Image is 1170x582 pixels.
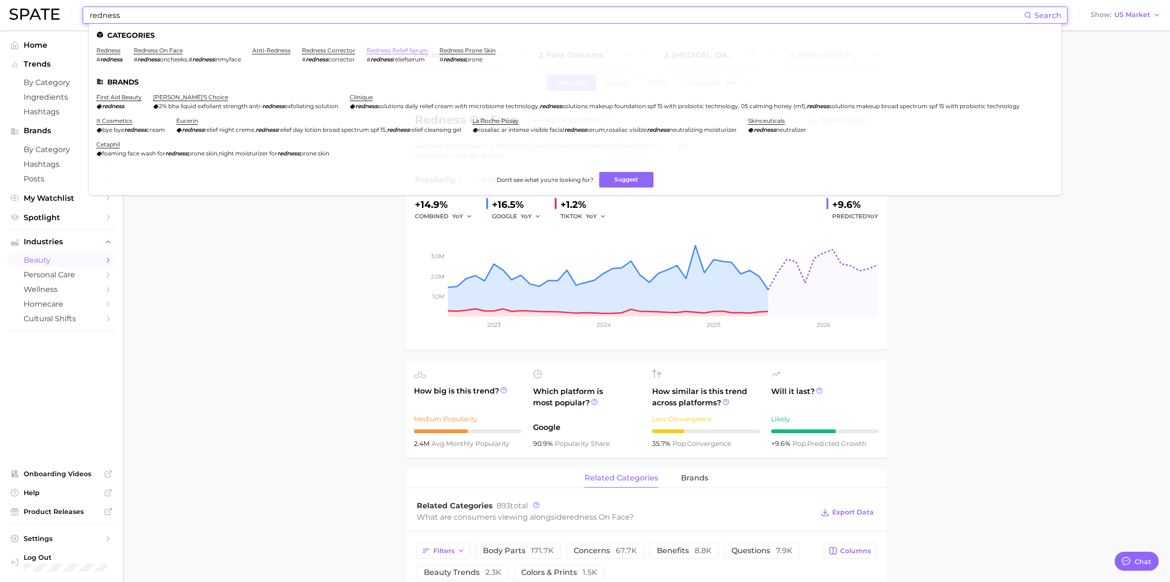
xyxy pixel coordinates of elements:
div: Medium Popularity [414,413,522,425]
span: Show [1091,12,1111,17]
a: eucerin [176,117,198,124]
span: Spotlight [24,213,99,222]
a: cultural shifts [8,311,115,326]
a: Log out. Currently logged in with e-mail stephanie.lukasiak@voyantbeauty.com. [8,550,115,574]
div: 6 / 10 [771,429,879,433]
tspan: 2023 [487,321,501,328]
a: wellness [8,282,115,297]
span: Will it last? [771,386,879,409]
div: , , [176,126,461,133]
span: foaming face wash for [102,150,165,157]
span: 8.8k [695,546,712,555]
span: by Category [24,78,99,87]
em: redness [387,126,409,133]
div: , , [350,103,1020,110]
span: Google [533,422,641,433]
a: Onboarding Videos [8,467,115,481]
span: Export Data [832,508,874,516]
div: Likely [771,413,879,425]
em: redness [754,126,776,133]
tspan: 2026 [817,321,830,328]
abbr: popularity index [672,439,687,448]
span: redness on face [567,513,629,522]
span: Product Releases [24,507,99,516]
span: colors & prints [521,569,597,576]
em: redness [102,103,124,110]
span: popularity share [555,439,610,448]
span: solutions daily relief cream with microbiome technology [378,103,538,110]
span: YoY [452,212,463,220]
span: YoY [521,212,532,220]
span: rosaliac ar intense visible facial [478,126,564,133]
span: Which platform is most popular? [533,386,641,417]
span: Help [24,488,99,497]
em: redness [277,150,300,157]
span: Don't see what you're looking for? [497,176,594,183]
span: concerns [574,547,637,555]
a: homecare [8,297,115,311]
span: cultural shifts [24,314,99,323]
span: # [189,56,192,63]
div: +1.2% [560,197,612,212]
span: questions [731,547,792,555]
span: homecare [24,300,99,308]
em: redness [647,126,669,133]
span: Industries [24,238,99,246]
a: [PERSON_NAME]'s choice [153,94,228,101]
span: neutralizing moisturizer [669,126,737,133]
span: wellness [24,285,99,294]
div: 3 / 10 [652,429,760,433]
span: How similar is this trend across platforms? [652,386,760,409]
div: +14.9% [415,197,479,212]
span: brands [681,474,708,482]
a: Spotlight [8,210,115,225]
span: inmyface [215,56,241,63]
div: , [473,126,737,133]
span: related categories [585,474,658,482]
div: +16.5% [492,197,547,212]
span: rosaliac visible [606,126,647,133]
span: 1.5k [583,568,597,577]
a: Hashtags [8,104,115,119]
span: night moisturizer for [219,150,277,157]
span: beauty [24,256,99,265]
span: Posts [24,174,99,183]
em: redness [124,126,146,133]
span: # [96,56,100,63]
span: relief day lotion broad spectrum spf 15 [278,126,386,133]
div: 5 / 10 [414,429,522,433]
span: Filters [433,547,455,555]
span: Home [24,41,99,50]
div: , [96,150,329,157]
span: 2.4m [414,439,431,448]
em: redness [564,126,586,133]
a: Help [8,486,115,500]
a: redness [96,47,120,54]
span: # [302,56,306,63]
a: clinique [350,94,373,101]
button: YoY [452,211,473,222]
span: Onboarding Videos [24,470,99,478]
span: reliefserum [393,56,425,63]
div: +9.6% [832,197,878,212]
span: beauty trends [424,569,501,576]
span: personal care [24,270,99,279]
em: redness [256,126,278,133]
span: 35.7% [652,439,672,448]
tspan: 2024 [597,321,611,328]
span: 7.9k [776,546,792,555]
span: Search [1034,11,1061,20]
button: YoY [521,211,541,222]
span: Related Categories [417,501,493,510]
a: beauty [8,253,115,267]
span: corrector [328,56,355,63]
em: redness [306,56,328,63]
span: # [439,56,443,63]
span: Log Out [24,553,152,562]
em: redness [370,56,393,63]
span: oncheeks [160,56,187,63]
tspan: 2025 [707,321,721,328]
a: redness prone skin [439,47,496,54]
span: # [134,56,138,63]
span: Ingredients [24,93,99,102]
